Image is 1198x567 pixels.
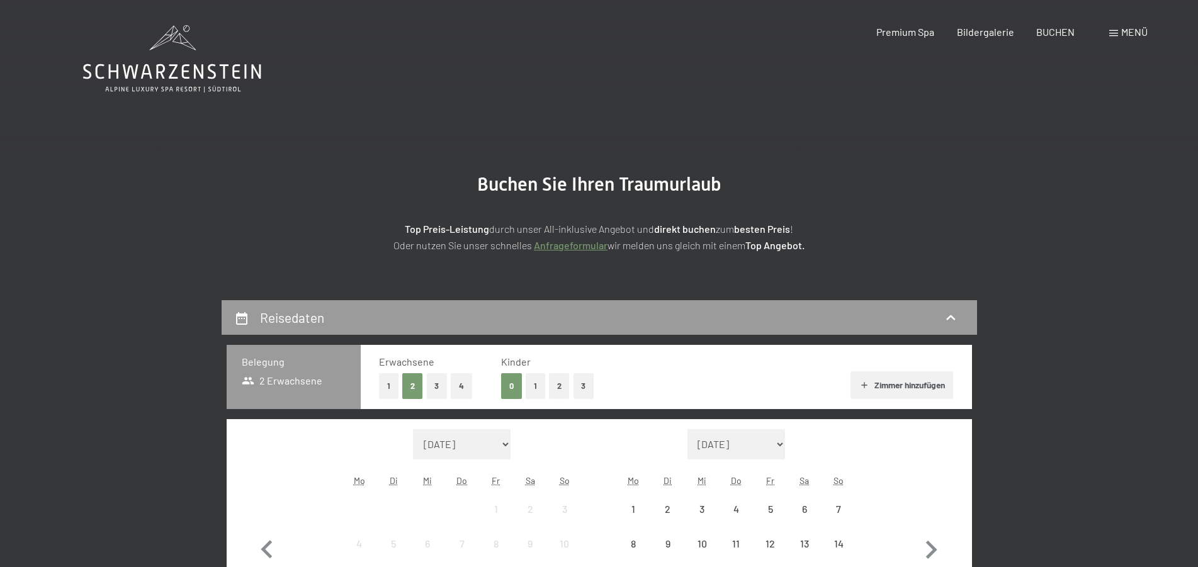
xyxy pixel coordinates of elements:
div: Anreise nicht möglich [822,527,856,561]
div: Anreise nicht möglich [445,527,479,561]
div: Sun Aug 03 2025 [547,492,581,526]
div: Wed Sep 10 2025 [685,527,719,561]
div: Thu Sep 11 2025 [719,527,753,561]
strong: direkt buchen [654,223,716,235]
h3: Belegung [242,355,346,369]
h2: Reisedaten [260,310,324,325]
div: Anreise nicht möglich [616,527,650,561]
button: 1 [379,373,398,399]
div: 6 [789,504,820,536]
abbr: Mittwoch [698,475,706,486]
abbr: Dienstag [390,475,398,486]
abbr: Montag [354,475,365,486]
div: Tue Sep 02 2025 [651,492,685,526]
div: Anreise nicht möglich [547,492,581,526]
div: 1 [618,504,649,536]
abbr: Samstag [800,475,809,486]
div: Anreise nicht möglich [479,492,513,526]
span: Menü [1121,26,1148,38]
a: Premium Spa [876,26,934,38]
abbr: Donnerstag [731,475,742,486]
button: Zimmer hinzufügen [850,371,953,399]
p: durch unser All-inklusive Angebot und zum ! Oder nutzen Sie unser schnelles wir melden uns gleich... [285,221,914,253]
strong: besten Preis [734,223,790,235]
a: BUCHEN [1036,26,1075,38]
div: Anreise nicht möglich [788,492,822,526]
div: Anreise nicht möglich [719,527,753,561]
div: Anreise nicht möglich [753,527,787,561]
div: Anreise nicht möglich [547,527,581,561]
div: Sat Aug 09 2025 [513,527,547,561]
a: Anfrageformular [534,239,607,251]
div: Sun Sep 14 2025 [822,527,856,561]
abbr: Dienstag [664,475,672,486]
div: Fri Aug 01 2025 [479,492,513,526]
button: 3 [574,373,594,399]
abbr: Montag [628,475,639,486]
div: 7 [823,504,854,536]
abbr: Mittwoch [423,475,432,486]
div: Anreise nicht möglich [651,492,685,526]
div: Anreise nicht möglich [342,527,376,561]
button: 3 [427,373,448,399]
button: 1 [526,373,545,399]
span: Kinder [501,356,531,368]
div: Thu Sep 04 2025 [719,492,753,526]
div: Tue Sep 09 2025 [651,527,685,561]
abbr: Freitag [766,475,774,486]
abbr: Donnerstag [456,475,467,486]
span: Buchen Sie Ihren Traumurlaub [477,173,721,195]
abbr: Sonntag [560,475,570,486]
div: 4 [720,504,752,536]
div: Sat Sep 06 2025 [788,492,822,526]
div: Anreise nicht möglich [410,527,444,561]
div: 1 [480,504,512,536]
div: Anreise nicht möglich [685,527,719,561]
div: Anreise nicht möglich [719,492,753,526]
div: 5 [754,504,786,536]
button: 2 [402,373,423,399]
div: Anreise nicht möglich [753,492,787,526]
div: Tue Aug 05 2025 [376,527,410,561]
button: 0 [501,373,522,399]
div: Sat Aug 02 2025 [513,492,547,526]
div: Fri Sep 12 2025 [753,527,787,561]
div: Fri Aug 08 2025 [479,527,513,561]
button: 4 [451,373,472,399]
strong: Top Preis-Leistung [405,223,489,235]
div: Wed Sep 03 2025 [685,492,719,526]
div: Sat Sep 13 2025 [788,527,822,561]
div: Anreise nicht möglich [376,527,410,561]
div: Anreise nicht möglich [685,492,719,526]
strong: Top Angebot. [745,239,805,251]
div: Anreise nicht möglich [651,527,685,561]
div: 2 [514,504,546,536]
abbr: Samstag [526,475,535,486]
span: Einwilligung Marketing* [478,314,582,327]
abbr: Freitag [492,475,500,486]
div: 3 [548,504,580,536]
div: Mon Sep 08 2025 [616,527,650,561]
div: 3 [686,504,718,536]
button: 2 [549,373,570,399]
span: Erwachsene [379,356,434,368]
div: Mon Aug 04 2025 [342,527,376,561]
div: Anreise nicht möglich [616,492,650,526]
div: Anreise nicht möglich [822,492,856,526]
a: Bildergalerie [957,26,1014,38]
div: Thu Aug 07 2025 [445,527,479,561]
div: Fri Sep 05 2025 [753,492,787,526]
div: Mon Sep 01 2025 [616,492,650,526]
div: Sun Aug 10 2025 [547,527,581,561]
div: Anreise nicht möglich [788,527,822,561]
abbr: Sonntag [834,475,844,486]
div: 2 [652,504,684,536]
div: Anreise nicht möglich [513,527,547,561]
div: Wed Aug 06 2025 [410,527,444,561]
span: 2 Erwachsene [242,374,323,388]
div: Anreise nicht möglich [513,492,547,526]
div: Sun Sep 07 2025 [822,492,856,526]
